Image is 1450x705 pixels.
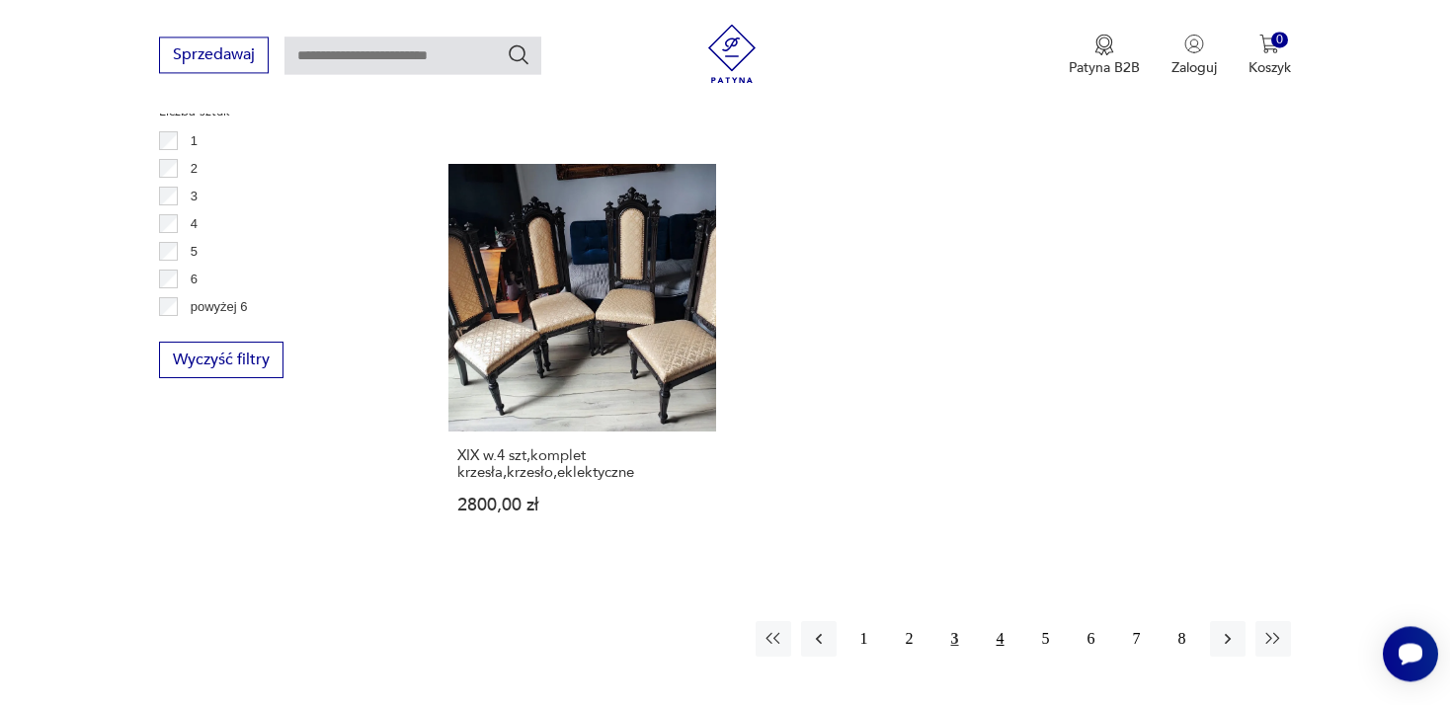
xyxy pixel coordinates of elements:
button: 8 [1165,621,1200,657]
button: 4 [983,621,1018,657]
img: Ikonka użytkownika [1184,34,1204,53]
button: Zaloguj [1171,34,1217,77]
p: 6 [191,269,198,290]
a: Ikona medaluPatyna B2B [1069,34,1140,77]
button: 1 [846,621,882,657]
button: Wyczyść filtry [159,342,283,378]
p: 1 [191,130,198,152]
button: 5 [1028,621,1064,657]
button: 3 [937,621,973,657]
img: Patyna - sklep z meblami i dekoracjami vintage [702,24,762,83]
p: Koszyk [1249,58,1291,77]
p: Zaloguj [1171,58,1217,77]
p: 3 [191,186,198,207]
h3: XIX w.4 szt,komplet krzesła,krzesło,eklektyczne [457,447,707,481]
div: 0 [1271,32,1288,48]
p: 4 [191,213,198,235]
button: 2 [892,621,927,657]
p: Patyna B2B [1069,58,1140,77]
a: XIX w.4 szt,komplet krzesła,krzesło,eklektyczneXIX w.4 szt,komplet krzesła,krzesło,eklektyczne280... [448,164,716,552]
button: Szukaj [507,42,530,66]
p: 2 [191,158,198,180]
button: Patyna B2B [1069,34,1140,77]
a: Sprzedawaj [159,49,269,63]
p: 2800,00 zł [457,497,707,513]
p: 5 [191,241,198,263]
button: 7 [1119,621,1155,657]
button: 0Koszyk [1249,34,1291,77]
iframe: Smartsupp widget button [1383,626,1438,681]
img: Ikona medalu [1094,34,1114,55]
button: Sprzedawaj [159,37,269,73]
button: 6 [1074,621,1109,657]
p: powyżej 6 [191,296,248,318]
img: Ikona koszyka [1259,34,1279,53]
